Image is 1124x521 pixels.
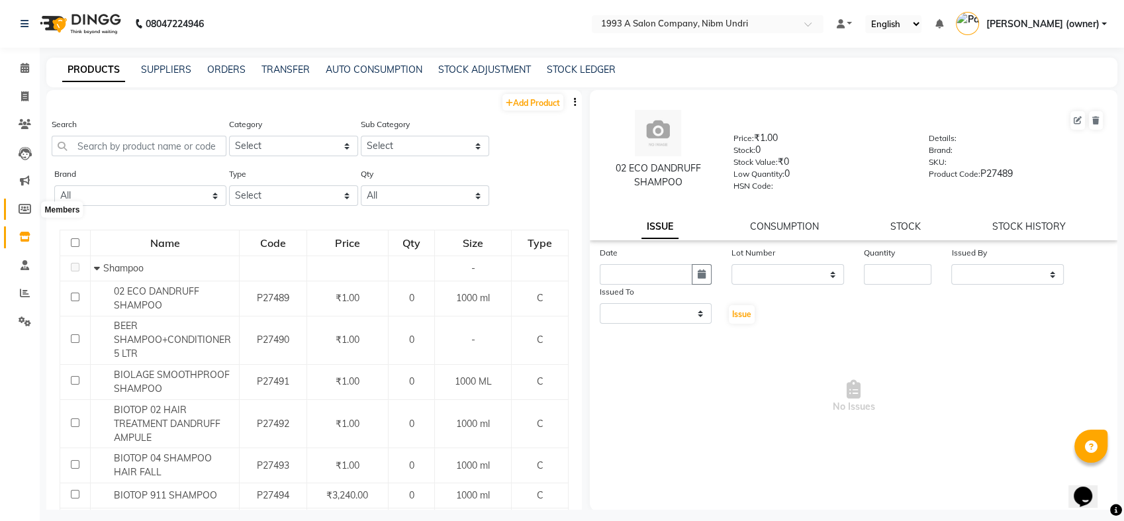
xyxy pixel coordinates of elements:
[114,452,212,478] span: BIOTOP 04 SHAMPOO HAIR FALL
[956,12,979,35] img: Payal (owner)
[326,489,368,501] span: ₹3,240.00
[409,459,414,471] span: 0
[732,309,751,319] span: Issue
[733,156,778,168] label: Stock Value:
[456,418,490,430] span: 1000 ml
[34,5,124,42] img: logo
[731,247,775,259] label: Lot Number
[438,64,531,75] a: STOCK ADJUSTMENT
[389,231,434,255] div: Qty
[733,131,909,150] div: ₹1.00
[890,220,921,232] a: STOCK
[361,118,410,130] label: Sub Category
[42,202,83,218] div: Members
[536,292,543,304] span: C
[114,285,199,311] span: 02 ECO DANDRUFF SHAMPOO
[207,64,246,75] a: ORDERS
[114,489,217,501] span: BIOTOP 911 SHAMPOO
[986,17,1099,31] span: [PERSON_NAME] (owner)
[864,247,895,259] label: Quantity
[733,168,784,180] label: Low Quantity:
[141,64,191,75] a: SUPPLIERS
[336,292,359,304] span: ₹1.00
[94,262,103,274] span: Collapse Row
[600,286,634,298] label: Issued To
[929,168,980,180] label: Product Code:
[409,375,414,387] span: 0
[641,215,679,239] a: ISSUE
[114,369,230,395] span: BIOLAGE SMOOTHPROOF SHAMPOO
[512,231,567,255] div: Type
[257,375,289,387] span: P27491
[103,262,144,274] span: Shampoo
[992,220,1066,232] a: STOCK HISTORY
[114,320,231,359] span: BEER SHAMPOO+CONDITIONER 5 LTR
[336,375,359,387] span: ₹1.00
[240,231,306,255] div: Code
[409,418,414,430] span: 0
[52,118,77,130] label: Search
[733,144,755,156] label: Stock:
[261,64,310,75] a: TRANSFER
[471,334,475,346] span: -
[733,167,909,185] div: 0
[336,459,359,471] span: ₹1.00
[929,167,1104,185] div: P27489
[471,262,475,274] span: -
[733,155,909,173] div: ₹0
[54,168,76,180] label: Brand
[257,292,289,304] span: P27489
[456,292,490,304] span: 1000 ml
[729,305,755,324] button: Issue
[750,220,819,232] a: CONSUMPTION
[257,334,289,346] span: P27490
[951,247,986,259] label: Issued By
[536,334,543,346] span: C
[336,334,359,346] span: ₹1.00
[409,489,414,501] span: 0
[733,132,754,144] label: Price:
[929,156,947,168] label: SKU:
[455,375,492,387] span: 1000 ML
[409,334,414,346] span: 0
[929,132,957,144] label: Details:
[733,180,773,192] label: HSN Code:
[929,144,953,156] label: Brand:
[600,247,618,259] label: Date
[1068,468,1111,508] iframe: chat widget
[547,64,616,75] a: STOCK LEDGER
[361,168,373,180] label: Qty
[326,64,422,75] a: AUTO CONSUMPTION
[733,143,909,162] div: 0
[456,459,490,471] span: 1000 ml
[146,5,204,42] b: 08047224946
[603,162,714,189] div: 02 ECO DANDRUFF SHAMPOO
[600,330,1107,463] span: No Issues
[536,489,543,501] span: C
[229,168,246,180] label: Type
[502,94,563,111] a: Add Product
[91,231,238,255] div: Name
[635,110,681,156] img: avatar
[409,292,414,304] span: 0
[436,231,510,255] div: Size
[52,136,226,156] input: Search by product name or code
[229,118,262,130] label: Category
[536,418,543,430] span: C
[536,375,543,387] span: C
[456,489,490,501] span: 1000 ml
[114,404,220,444] span: BIOTOP 02 HAIR TREATMENT DANDRUFF AMPULE
[257,418,289,430] span: P27492
[257,489,289,501] span: P27494
[62,58,125,82] a: PRODUCTS
[536,459,543,471] span: C
[336,418,359,430] span: ₹1.00
[257,459,289,471] span: P27493
[308,231,387,255] div: Price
